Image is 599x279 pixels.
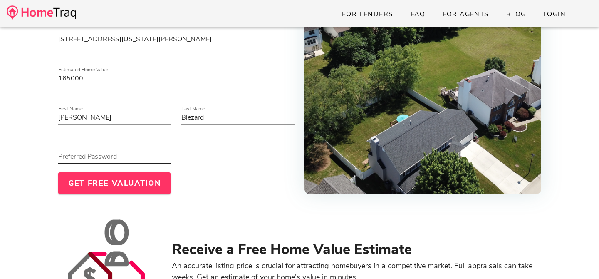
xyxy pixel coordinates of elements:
label: Estimated Home Value [58,67,108,73]
span: Blog [506,10,526,19]
button: Get Free Valuation [58,172,171,194]
input: Property Address, City & Zip Code* [58,32,295,46]
span: For Agents [442,10,489,19]
a: For Agents [435,7,495,22]
a: For Lenders [335,7,400,22]
iframe: Chat Widget [557,239,599,279]
label: Last Name [181,106,205,112]
a: Blog [499,7,533,22]
span: Login [543,10,566,19]
label: First Name [58,106,83,112]
span: For Lenders [342,10,394,19]
img: desktop-logo.34a1112.png [7,5,76,20]
span: Get Free Valuation [68,178,161,188]
a: Login [536,7,572,22]
h2: Receive a Free Home Value Estimate [172,239,541,260]
a: FAQ [403,7,432,22]
span: FAQ [410,10,426,19]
